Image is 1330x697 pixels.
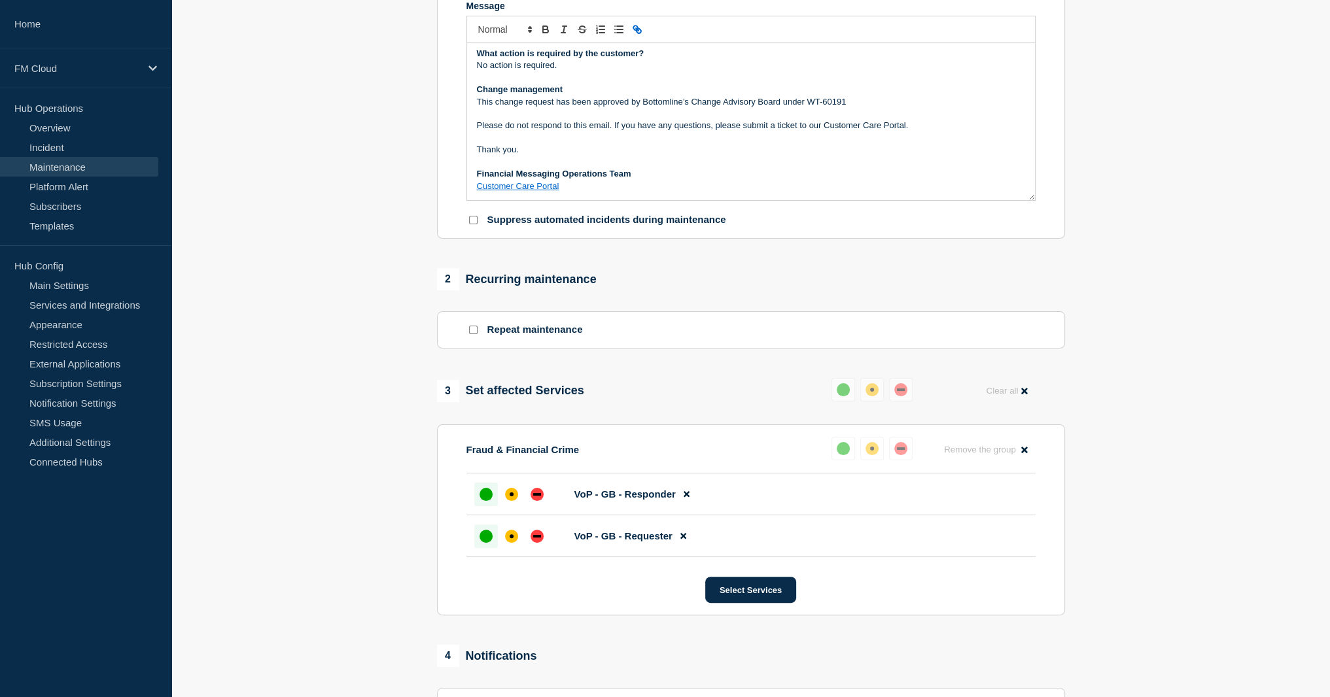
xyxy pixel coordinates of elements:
[866,383,879,396] div: affected
[480,530,493,543] div: up
[889,437,913,460] button: down
[437,380,584,402] div: Set affected Services
[889,378,913,401] button: down
[536,22,555,37] button: Toggle bold text
[437,268,459,290] span: 2
[477,144,1025,156] p: Thank you.
[574,530,673,541] span: VoP - GB - Requester
[531,530,544,543] div: down
[437,268,597,290] div: Recurring maintenance
[477,59,1025,71] p: No action is required.
[466,444,580,455] p: Fraud & Financial Crime
[705,577,796,603] button: Select Services
[610,22,628,37] button: Toggle bulleted list
[477,84,563,94] strong: Change management
[505,488,518,501] div: affected
[573,22,591,37] button: Toggle strikethrough text
[487,324,583,336] p: Repeat maintenance
[831,437,855,460] button: up
[480,488,493,501] div: up
[591,22,610,37] button: Toggle ordered list
[894,383,907,396] div: down
[466,1,1036,11] div: Message
[469,326,478,334] input: Repeat maintenance
[477,120,1025,131] p: Please do not respond to this email. If you have any questions, please submit a ticket to our Cus...
[14,63,140,74] p: FM Cloud
[555,22,573,37] button: Toggle italic text
[477,169,631,178] strong: Financial Messaging Operations Team
[837,383,850,396] div: up
[472,22,536,37] span: Font size
[487,214,726,226] p: Suppress automated incidents during maintenance
[936,437,1036,462] button: Remove the group
[944,445,1016,454] span: Remove the group
[831,378,855,401] button: up
[437,645,459,667] span: 4
[469,216,478,224] input: Suppress automated incidents during maintenance
[505,530,518,543] div: affected
[860,378,884,401] button: affected
[894,442,907,455] div: down
[437,645,537,667] div: Notifications
[628,22,646,37] button: Toggle link
[866,442,879,455] div: affected
[477,48,644,58] strong: What action is required by the customer?
[531,488,544,501] div: down
[437,380,459,402] span: 3
[860,437,884,460] button: affected
[477,96,1025,108] p: This change request has been approved by Bottomline’s Change Advisory Board under WT-60191
[467,43,1035,200] div: Message
[574,488,676,500] span: VoP - GB - Responder
[477,181,559,191] a: Customer Care Portal
[837,442,850,455] div: up
[978,378,1035,403] button: Clear all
